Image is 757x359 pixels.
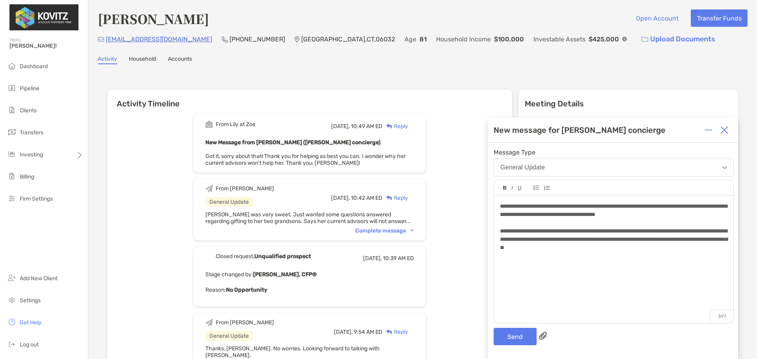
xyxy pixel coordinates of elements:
[20,195,53,202] span: Firm Settings
[386,124,392,129] img: Reply icon
[7,273,17,283] img: add_new_client icon
[20,341,39,348] span: Log out
[7,317,17,327] img: get-help icon
[351,195,382,201] span: 10:42 AM ED
[7,171,17,181] img: billing icon
[20,297,41,304] span: Settings
[420,34,427,44] p: 81
[222,36,228,43] img: Phone Icon
[205,197,253,207] div: General Update
[511,186,513,190] img: Editor control icon
[205,345,380,359] span: Thanks, [PERSON_NAME]. No worries. Looking forward to talking with [PERSON_NAME].
[168,56,192,64] a: Accounts
[382,328,408,336] div: Reply
[254,253,311,260] b: Unqualified prospect
[641,37,648,42] img: button icon
[205,185,213,192] img: Event icon
[7,339,17,349] img: logout icon
[494,125,666,135] div: New message for [PERSON_NAME] concierge
[386,329,392,335] img: Reply icon
[334,329,352,335] span: [DATE],
[7,83,17,93] img: pipeline icon
[503,186,507,190] img: Editor control icon
[226,286,267,293] b: No Opportunity
[500,164,545,171] div: General Update
[205,253,213,260] img: Event icon
[205,285,414,295] p: Reason:
[691,9,748,27] button: Transfer Funds
[382,194,408,202] div: Reply
[7,295,17,305] img: settings icon
[98,9,209,28] h4: [PERSON_NAME]
[539,332,547,340] img: paperclip attachments
[229,34,285,44] p: [PHONE_NUMBER]
[216,319,274,326] div: From [PERSON_NAME]
[622,37,627,41] img: Info Icon
[20,85,39,92] span: Pipeline
[301,34,395,44] p: [GEOGRAPHIC_DATA] , CT , 06032
[205,319,213,326] img: Event icon
[7,149,17,159] img: investing icon
[205,153,406,166] span: Got it, sorry about that! Thank you for helping as best you can. I wonder why her current advisor...
[20,275,58,282] span: Add New Client
[518,186,522,190] img: Editor control icon
[494,34,524,44] p: $100,000
[205,270,414,279] p: Stage changed by:
[20,129,43,136] span: Transfers
[107,89,512,108] h6: Activity Timeline
[205,331,253,341] div: General Update
[9,3,78,32] img: Zoe Logo
[20,63,48,70] span: Dashboard
[630,9,684,27] button: Open Account
[331,123,350,130] span: [DATE],
[98,37,104,42] img: Email Icon
[533,186,539,190] img: Editor control icon
[436,34,491,44] p: Household Income
[405,34,416,44] p: Age
[216,185,274,192] div: From [PERSON_NAME]
[106,34,212,44] p: [EMAIL_ADDRESS][DOMAIN_NAME]
[205,211,411,225] span: [PERSON_NAME] was very sweet. Just wanted some questions answered regarding gifting to her two gr...
[295,36,300,43] img: Location Icon
[355,227,414,234] div: Complete message
[205,121,213,128] img: Event icon
[410,229,414,232] img: Chevron icon
[525,99,732,109] p: Meeting Details
[494,149,734,156] span: Message Type
[710,310,733,323] p: 397
[705,126,712,134] img: Expand or collapse
[129,56,156,64] a: Household
[382,122,408,130] div: Reply
[383,255,414,262] span: 10:39 AM ED
[7,61,17,71] img: dashboard icon
[9,43,83,49] span: [PERSON_NAME]!
[205,139,380,146] b: New Message from [PERSON_NAME] ([PERSON_NAME] concierge)
[354,329,382,335] span: 9:54 AM ED
[7,127,17,137] img: transfers icon
[386,195,392,201] img: Reply icon
[636,31,720,48] a: Upload Documents
[20,319,41,326] span: Get Help
[216,253,311,260] div: Closed request,
[363,255,382,262] span: [DATE],
[98,56,117,64] a: Activity
[20,151,43,158] span: Investing
[589,34,619,44] p: $425,000
[494,158,734,177] button: General Update
[494,328,537,345] button: Send
[253,271,317,278] b: [PERSON_NAME], CFP®
[7,105,17,115] img: clients icon
[7,193,17,203] img: firm-settings icon
[722,166,727,169] img: Open dropdown arrow
[544,186,550,190] img: Editor control icon
[351,123,382,130] span: 10:49 AM ED
[331,195,350,201] span: [DATE],
[720,126,728,134] img: Close
[216,121,255,128] div: From Lily at Zoe
[20,173,34,180] span: Billing
[20,107,37,114] span: Clients
[533,34,585,44] p: Investable Assets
